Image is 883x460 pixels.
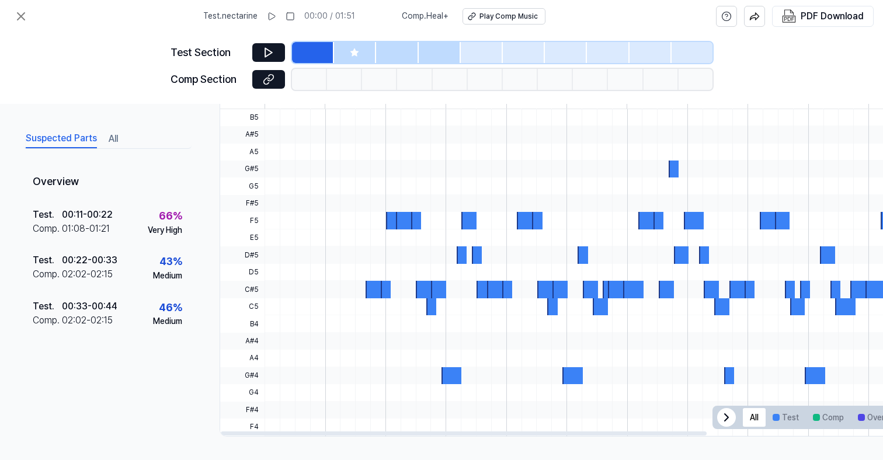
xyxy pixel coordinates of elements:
[220,402,265,419] span: F#4
[153,316,182,327] div: Medium
[109,130,118,148] button: All
[220,384,265,401] span: G4
[62,253,117,267] div: 00:22 - 00:33
[220,229,265,246] span: E5
[220,264,265,281] span: D5
[220,298,265,315] span: C5
[463,8,545,25] button: Play Comp Music
[171,44,245,61] div: Test Section
[716,6,737,27] button: help
[62,313,113,327] div: 02:02 - 02:15
[780,6,866,26] button: PDF Download
[33,253,62,267] div: Test .
[26,130,97,148] button: Suspected Parts
[806,408,851,427] button: Comp
[220,281,265,298] span: C#5
[782,9,796,23] img: PDF Download
[749,11,760,22] img: share
[33,208,62,222] div: Test .
[743,408,766,427] button: All
[766,408,806,427] button: Test
[220,177,265,194] span: G5
[402,11,449,22] span: Comp . Heal+
[171,71,245,88] div: Comp Section
[220,195,265,212] span: F#5
[62,222,110,236] div: 01:08 - 01:21
[62,267,113,281] div: 02:02 - 02:15
[159,253,182,270] div: 43 %
[220,144,265,161] span: A5
[33,267,62,281] div: Comp .
[220,161,265,177] span: G#5
[33,313,62,327] div: Comp .
[220,246,265,263] span: D#5
[220,350,265,367] span: A4
[721,11,732,22] svg: help
[62,208,113,222] div: 00:11 - 00:22
[220,109,265,126] span: B5
[62,299,117,313] div: 00:33 - 00:44
[220,333,265,350] span: A#4
[304,11,355,22] div: 00:00 / 01:51
[479,12,538,22] div: Play Comp Music
[23,165,192,200] div: Overview
[801,9,864,24] div: PDF Download
[203,11,258,22] span: Test . nectarine
[220,419,265,435] span: F4
[220,126,265,143] span: A#5
[159,207,182,224] div: 66 %
[220,367,265,384] span: G#4
[33,299,62,313] div: Test .
[148,224,182,236] div: Very High
[159,299,182,316] div: 46 %
[220,315,265,332] span: B4
[153,270,182,282] div: Medium
[220,212,265,229] span: F5
[33,222,62,236] div: Comp .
